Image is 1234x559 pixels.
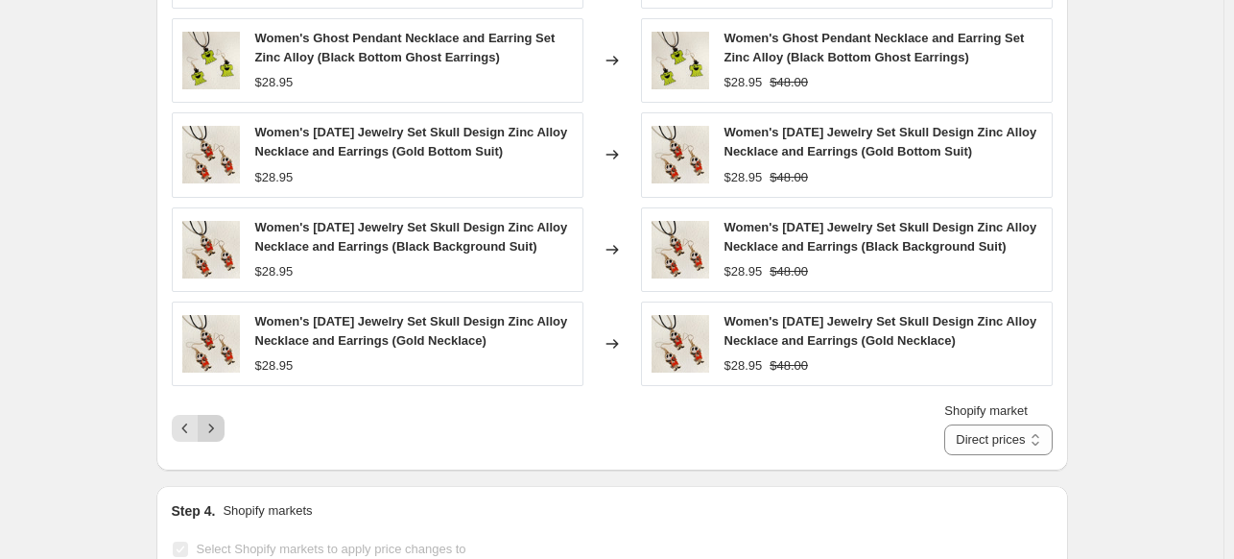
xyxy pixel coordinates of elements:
strike: $48.00 [770,73,808,92]
div: $28.95 [724,168,763,187]
nav: Pagination [172,415,225,442]
button: Next [198,415,225,442]
span: Women's [DATE] Jewelry Set Skull Design Zinc Alloy Necklace and Earrings (Black Background Suit) [724,220,1037,254]
img: picture_3ba46008-32a5-434f-9613-89202e06e4aa_80x.webp [652,221,709,279]
p: Shopify markets [223,501,312,521]
div: $28.95 [255,262,294,281]
img: picture_04de493b-3ccc-4951-9581-8ba003075493_80x.webp [652,32,709,89]
img: picture_3ba46008-32a5-434f-9613-89202e06e4aa_80x.webp [182,315,240,373]
div: $28.95 [724,356,763,376]
div: $28.95 [255,168,294,187]
button: Previous [172,415,199,442]
strike: $48.00 [770,356,808,376]
h2: Step 4. [172,501,216,521]
span: Select Shopify markets to apply price changes to [197,542,466,556]
span: Women's [DATE] Jewelry Set Skull Design Zinc Alloy Necklace and Earrings (Gold Necklace) [724,314,1037,348]
strike: $48.00 [770,168,808,187]
span: Women's Ghost Pendant Necklace and Earring Set Zinc Alloy (Black Bottom Ghost Earrings) [724,31,1025,64]
div: $28.95 [255,73,294,92]
span: Women's [DATE] Jewelry Set Skull Design Zinc Alloy Necklace and Earrings (Black Background Suit) [255,220,568,254]
strike: $48.00 [770,262,808,281]
img: picture_3ba46008-32a5-434f-9613-89202e06e4aa_80x.webp [652,315,709,373]
span: Women's [DATE] Jewelry Set Skull Design Zinc Alloy Necklace and Earrings (Gold Necklace) [255,314,568,348]
div: $28.95 [724,262,763,281]
span: Women's [DATE] Jewelry Set Skull Design Zinc Alloy Necklace and Earrings (Gold Bottom Suit) [255,125,568,158]
img: picture_3ba46008-32a5-434f-9613-89202e06e4aa_80x.webp [182,126,240,183]
div: $28.95 [724,73,763,92]
img: picture_04de493b-3ccc-4951-9581-8ba003075493_80x.webp [182,32,240,89]
span: Women's [DATE] Jewelry Set Skull Design Zinc Alloy Necklace and Earrings (Gold Bottom Suit) [724,125,1037,158]
img: picture_3ba46008-32a5-434f-9613-89202e06e4aa_80x.webp [182,221,240,279]
div: $28.95 [255,356,294,376]
span: Shopify market [944,403,1028,418]
span: Women's Ghost Pendant Necklace and Earring Set Zinc Alloy (Black Bottom Ghost Earrings) [255,31,556,64]
img: picture_3ba46008-32a5-434f-9613-89202e06e4aa_80x.webp [652,126,709,183]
